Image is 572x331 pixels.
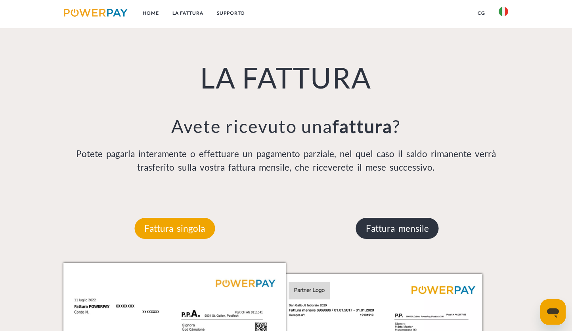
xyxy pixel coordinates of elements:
p: Fattura singola [134,218,215,239]
b: fattura [333,115,392,137]
p: Fattura mensile [356,218,439,239]
p: Potete pagarla interamente o effettuare un pagamento parziale, nel quel caso il saldo rimanente v... [63,147,508,174]
a: Supporto [210,6,252,20]
img: it [499,7,508,16]
h3: Avete ricevuto una ? [63,115,508,137]
img: logo-powerpay.svg [64,9,128,17]
iframe: Pulsante per aprire la finestra di messaggistica [540,299,566,325]
a: Home [136,6,166,20]
h1: LA FATTURA [63,60,508,95]
a: CG [471,6,492,20]
a: LA FATTURA [166,6,210,20]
